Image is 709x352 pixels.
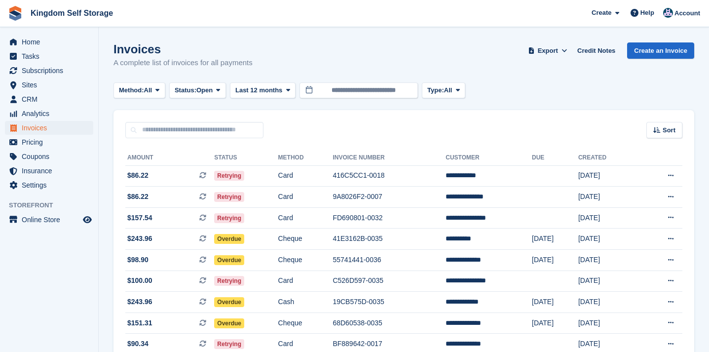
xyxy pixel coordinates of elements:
span: Retrying [214,276,244,286]
span: Invoices [22,121,81,135]
span: Overdue [214,234,244,244]
span: Online Store [22,213,81,227]
span: All [144,85,152,95]
span: Retrying [214,192,244,202]
span: $98.90 [127,255,149,265]
button: Status: Open [169,82,226,99]
th: Created [578,150,638,166]
span: $90.34 [127,339,149,349]
span: CRM [22,92,81,106]
th: Status [214,150,278,166]
span: $243.96 [127,234,152,244]
a: menu [5,213,93,227]
td: 41E3162B-0035 [333,229,446,250]
a: Kingdom Self Storage [27,5,117,21]
td: [DATE] [578,292,638,313]
img: Bradley Werlin [663,8,673,18]
td: Card [278,207,333,229]
button: Type: All [422,82,465,99]
td: [DATE] [532,292,578,313]
a: Create an Invoice [627,42,694,59]
a: menu [5,164,93,178]
span: Type: [427,85,444,95]
span: Status: [175,85,196,95]
td: [DATE] [578,271,638,292]
td: Cash [278,292,333,313]
td: Card [278,187,333,208]
span: Overdue [214,255,244,265]
td: FD690801-0032 [333,207,446,229]
td: 19CB575D-0035 [333,292,446,313]
th: Method [278,150,333,166]
td: [DATE] [578,313,638,334]
th: Due [532,150,578,166]
span: $157.54 [127,213,152,223]
td: Cheque [278,229,333,250]
img: stora-icon-8386f47178a22dfd0bd8f6a31ec36ba5ce8667c1dd55bd0f319d3a0aa187defe.svg [8,6,23,21]
span: Overdue [214,318,244,328]
span: Help [640,8,654,18]
span: Tasks [22,49,81,63]
td: C526D597-0035 [333,271,446,292]
td: 68D60538-0035 [333,313,446,334]
a: menu [5,35,93,49]
span: $100.00 [127,275,152,286]
a: menu [5,78,93,92]
span: $86.22 [127,170,149,181]
th: Invoice Number [333,150,446,166]
span: $243.96 [127,297,152,307]
td: [DATE] [532,250,578,271]
td: [DATE] [578,165,638,187]
span: Overdue [214,297,244,307]
a: menu [5,49,93,63]
td: Cheque [278,313,333,334]
td: [DATE] [578,207,638,229]
span: $86.22 [127,192,149,202]
span: Export [538,46,558,56]
span: Analytics [22,107,81,120]
span: Pricing [22,135,81,149]
a: menu [5,92,93,106]
th: Customer [446,150,532,166]
span: Sort [663,125,675,135]
a: menu [5,64,93,78]
button: Last 12 months [230,82,296,99]
h1: Invoices [113,42,253,56]
a: menu [5,135,93,149]
span: Home [22,35,81,49]
td: 416C5CC1-0018 [333,165,446,187]
td: 9A8026F2-0007 [333,187,446,208]
span: Coupons [22,150,81,163]
button: Export [526,42,569,59]
a: Preview store [81,214,93,226]
th: Amount [125,150,214,166]
td: Card [278,165,333,187]
span: Storefront [9,200,98,210]
td: [DATE] [532,229,578,250]
span: Retrying [214,171,244,181]
p: A complete list of invoices for all payments [113,57,253,69]
td: [DATE] [578,229,638,250]
span: Retrying [214,339,244,349]
span: Settings [22,178,81,192]
button: Method: All [113,82,165,99]
span: Sites [22,78,81,92]
a: menu [5,178,93,192]
span: Method: [119,85,144,95]
span: All [444,85,452,95]
a: menu [5,107,93,120]
td: Card [278,271,333,292]
span: Subscriptions [22,64,81,78]
td: 55741441-0036 [333,250,446,271]
span: Last 12 months [235,85,282,95]
td: [DATE] [578,187,638,208]
span: Open [196,85,213,95]
span: Create [592,8,611,18]
a: menu [5,150,93,163]
td: Cheque [278,250,333,271]
span: Retrying [214,213,244,223]
span: $151.31 [127,318,152,328]
td: [DATE] [578,250,638,271]
a: menu [5,121,93,135]
span: Account [674,8,700,18]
